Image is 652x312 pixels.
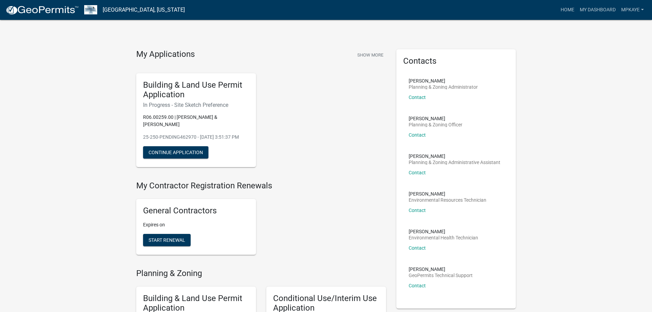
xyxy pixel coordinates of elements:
[409,122,462,127] p: Planning & Zoning Officer
[409,85,478,89] p: Planning & Zoning Administrator
[409,154,500,159] p: [PERSON_NAME]
[143,234,191,246] button: Start Renewal
[136,49,195,60] h4: My Applications
[409,132,426,138] a: Contact
[143,146,208,159] button: Continue Application
[143,206,249,216] h5: General Contractors
[103,4,185,16] a: [GEOGRAPHIC_DATA], [US_STATE]
[409,273,473,278] p: GeoPermits Technical Support
[409,267,473,272] p: [PERSON_NAME]
[618,3,647,16] a: MPKaye
[143,221,249,228] p: Expires on
[149,237,185,242] span: Start Renewal
[84,5,97,14] img: Wabasha County, Minnesota
[409,191,486,196] p: [PERSON_NAME]
[558,3,577,16] a: Home
[409,116,462,121] p: [PERSON_NAME]
[409,283,426,288] a: Contact
[409,95,426,100] a: Contact
[403,56,509,66] h5: Contacts
[136,181,386,191] h4: My Contractor Registration Renewals
[409,208,426,213] a: Contact
[577,3,618,16] a: My Dashboard
[409,229,478,234] p: [PERSON_NAME]
[355,49,386,61] button: Show More
[409,198,486,202] p: Environmental Resources Technician
[409,170,426,175] a: Contact
[409,78,478,83] p: [PERSON_NAME]
[143,134,249,141] p: 25-250-PENDING462970 - [DATE] 3:51:37 PM
[143,102,249,108] h6: In Progress - Site Sketch Preference
[409,235,478,240] p: Environmental Health Technician
[136,269,386,278] h4: Planning & Zoning
[409,160,500,165] p: Planning & Zoning Administrative Assistant
[409,245,426,251] a: Contact
[136,181,386,260] wm-registration-list-section: My Contractor Registration Renewals
[143,80,249,100] h5: Building & Land Use Permit Application
[143,114,249,128] p: R06.00259.00 | [PERSON_NAME] & [PERSON_NAME]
